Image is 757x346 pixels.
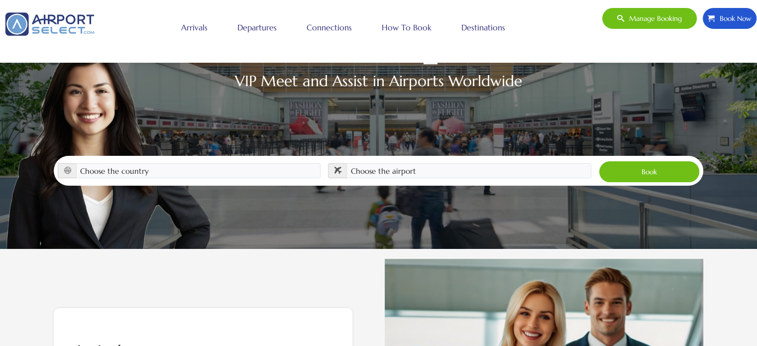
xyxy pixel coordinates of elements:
[715,8,752,29] span: Book Now
[599,161,700,183] button: Book
[235,15,279,40] a: Departures
[179,15,210,40] a: Arrivals
[602,7,697,29] a: Manage booking
[624,8,682,29] span: Manage booking
[379,15,434,40] a: How to book
[459,15,508,40] a: Destinations
[702,7,757,29] a: Book Now
[304,15,354,40] a: Connections
[54,70,703,92] h2: VIP Meet and Assist in Airports Worldwide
